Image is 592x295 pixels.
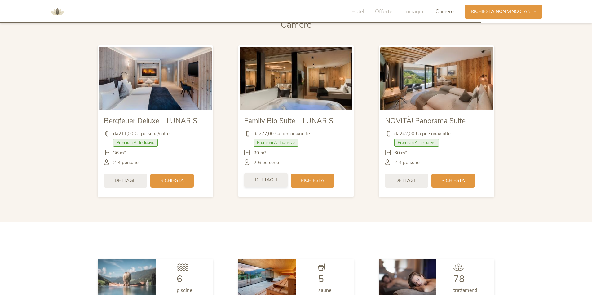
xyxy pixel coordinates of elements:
[113,139,158,147] span: Premium All Inclusive
[281,19,311,31] span: Camere
[244,116,333,126] span: Family Bio Suite – LUNARIS
[254,159,279,166] span: 2-6 persone
[318,287,331,294] span: saune
[301,177,324,184] span: Richiesta
[441,177,465,184] span: Richiesta
[177,273,182,285] span: 6
[385,116,466,126] span: NOVITÀ! Panorama Suite
[380,47,493,110] img: NOVITÀ! Panorama Suite
[435,8,454,15] span: Camere
[394,139,439,147] span: Premium All Inclusive
[240,47,352,110] img: Family Bio Suite – LUNARIS
[48,9,67,14] a: AMONTI & LUNARIS Wellnessresort
[115,177,137,184] span: Dettagli
[254,139,298,147] span: Premium All Inclusive
[453,287,477,294] span: trattamenti
[395,177,417,184] span: Dettagli
[394,150,407,156] span: 60 m²
[394,159,420,166] span: 2-4 persone
[177,287,192,294] span: piscine
[471,8,536,15] span: Richiesta non vincolante
[48,2,67,21] img: AMONTI & LUNARIS Wellnessresort
[318,273,324,285] span: 5
[351,8,364,15] span: Hotel
[254,131,310,137] span: da a persona/notte
[255,177,277,183] span: Dettagli
[254,150,266,156] span: 90 m²
[453,273,465,285] span: 78
[104,116,197,126] span: Bergfeuer Deluxe – LUNARIS
[113,150,126,156] span: 36 m²
[113,159,139,166] span: 2-4 persone
[118,131,137,137] b: 211,00 €
[394,131,451,137] span: da a persona/notte
[400,131,418,137] b: 242,00 €
[375,8,392,15] span: Offerte
[99,47,212,110] img: Bergfeuer Deluxe – LUNARIS
[259,131,278,137] b: 277,00 €
[403,8,425,15] span: Immagini
[160,177,184,184] span: Richiesta
[113,131,170,137] span: da a persona/notte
